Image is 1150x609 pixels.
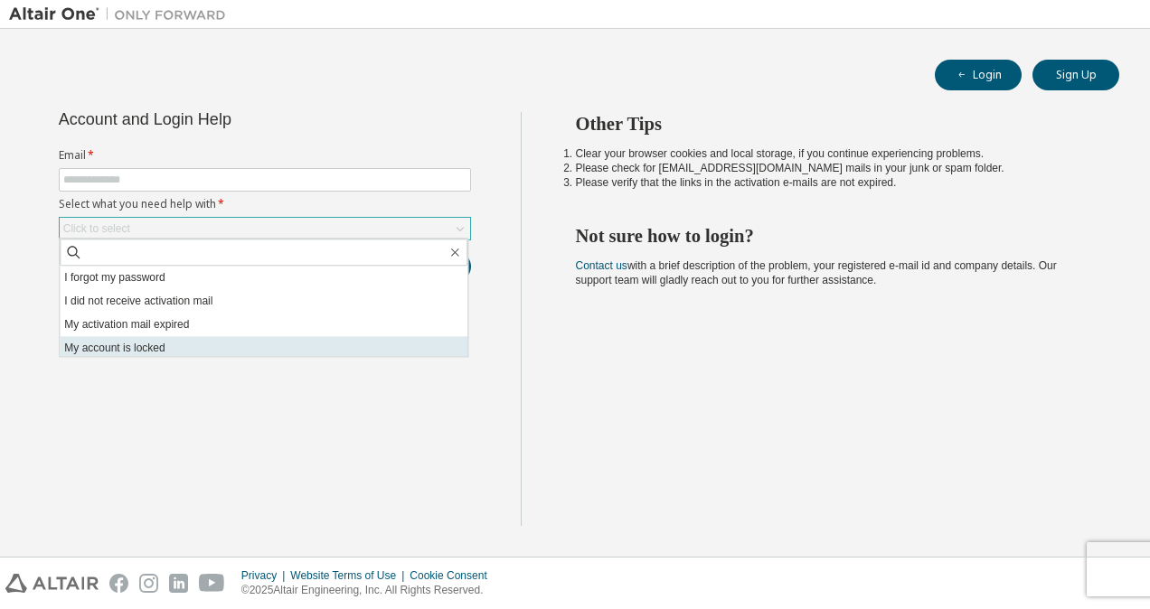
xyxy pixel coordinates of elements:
[576,175,1088,190] li: Please verify that the links in the activation e-mails are not expired.
[410,568,497,583] div: Cookie Consent
[576,112,1088,136] h2: Other Tips
[199,574,225,593] img: youtube.svg
[576,161,1088,175] li: Please check for [EMAIL_ADDRESS][DOMAIN_NAME] mails in your junk or spam folder.
[59,197,471,211] label: Select what you need help with
[60,218,470,239] div: Click to select
[169,574,188,593] img: linkedin.svg
[576,259,1057,286] span: with a brief description of the problem, your registered e-mail id and company details. Our suppo...
[59,148,471,163] label: Email
[241,583,498,598] p: © 2025 Altair Engineering, Inc. All Rights Reserved.
[5,574,99,593] img: altair_logo.svg
[241,568,290,583] div: Privacy
[576,146,1088,161] li: Clear your browser cookies and local storage, if you continue experiencing problems.
[576,259,627,272] a: Contact us
[59,112,389,126] div: Account and Login Help
[935,60,1022,90] button: Login
[63,221,130,236] div: Click to select
[290,568,410,583] div: Website Terms of Use
[60,266,467,289] li: I forgot my password
[109,574,128,593] img: facebook.svg
[139,574,158,593] img: instagram.svg
[9,5,235,23] img: Altair One
[576,224,1088,248] h2: Not sure how to login?
[1032,60,1119,90] button: Sign Up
